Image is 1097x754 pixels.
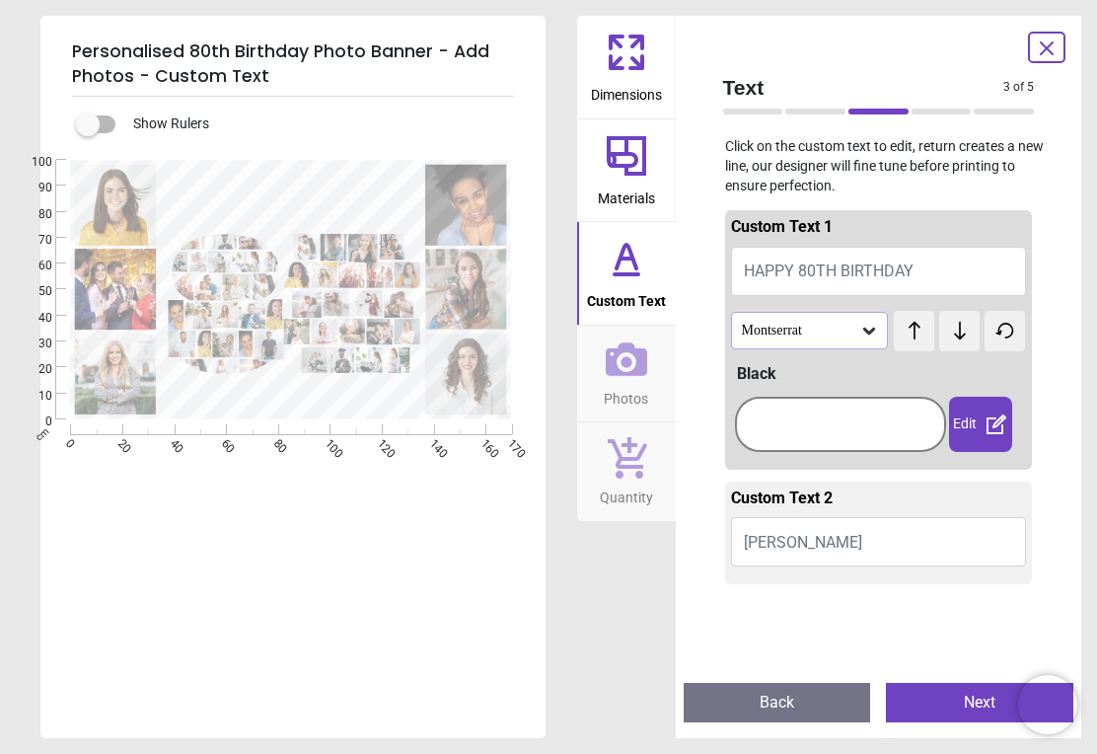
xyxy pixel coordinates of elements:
[15,336,52,352] span: 30
[731,217,833,236] span: Custom Text 1
[707,137,1051,195] p: Click on the custom text to edit, return creates a new line, our designer will fine tune before p...
[15,283,52,300] span: 50
[744,262,914,280] span: HAPPY 80TH BIRTHDAY
[15,232,52,249] span: 70
[15,206,52,223] span: 80
[577,16,676,118] button: Dimensions
[577,326,676,422] button: Photos
[88,113,546,136] div: Show Rulers
[15,154,52,171] span: 100
[886,683,1073,722] button: Next
[604,380,648,410] span: Photos
[740,323,860,339] div: Montserrat
[591,76,662,106] span: Dimensions
[577,222,676,325] button: Custom Text
[15,361,52,378] span: 20
[15,414,52,430] span: 0
[587,282,666,312] span: Custom Text
[598,180,655,209] span: Materials
[731,489,833,507] span: Custom Text 2
[15,180,52,196] span: 90
[600,479,653,508] span: Quantity
[949,397,1012,452] div: Edit
[15,310,52,327] span: 40
[15,388,52,405] span: 10
[15,258,52,274] span: 60
[1018,675,1077,734] iframe: Brevo live chat
[34,425,51,443] span: cm
[731,247,1027,296] button: HAPPY 80TH BIRTHDAY
[1003,79,1034,96] span: 3 of 5
[577,119,676,222] button: Materials
[737,363,1027,385] div: Black
[731,517,1027,566] button: [PERSON_NAME]
[744,533,862,552] span: [PERSON_NAME]
[684,683,871,722] button: Back
[72,32,514,97] h5: Personalised 80th Birthday Photo Banner - Add Photos - Custom Text
[577,422,676,521] button: Quantity
[723,73,1004,102] span: Text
